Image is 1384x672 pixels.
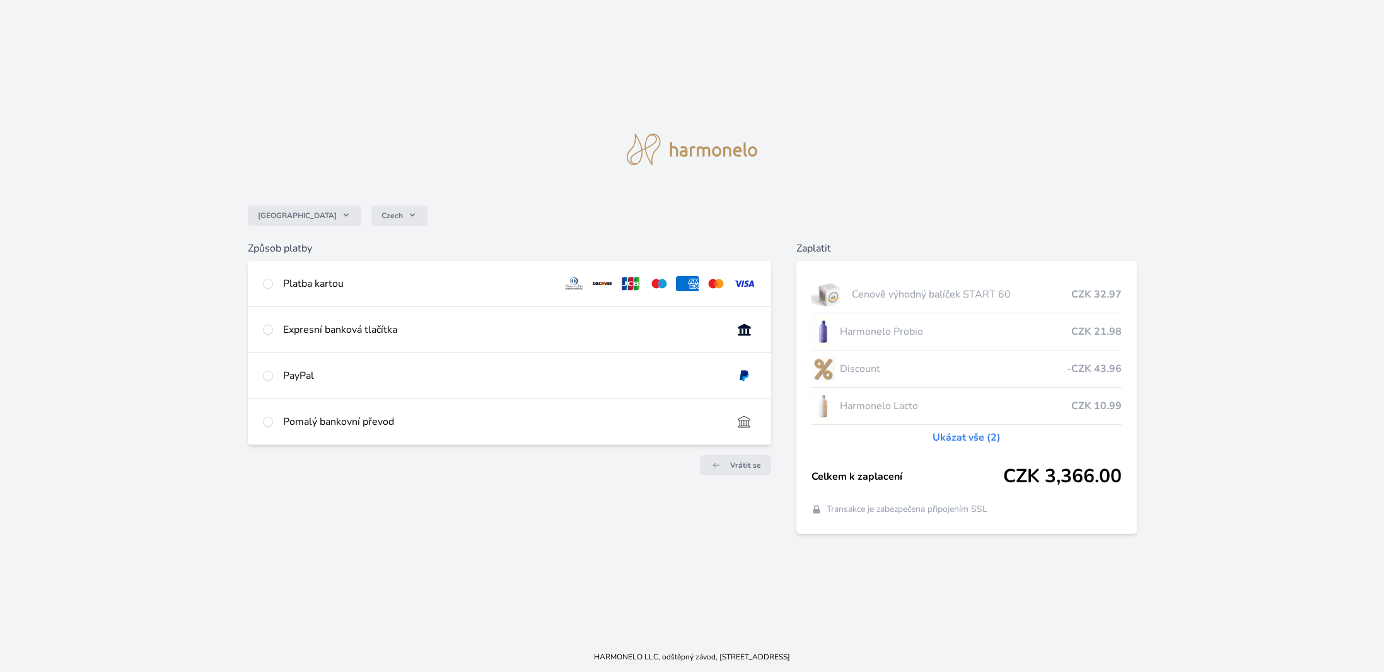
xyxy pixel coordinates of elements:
[733,414,756,429] img: bankTransfer_IBAN.svg
[619,276,643,291] img: jcb.svg
[591,276,614,291] img: discover.svg
[733,368,756,383] img: paypal.svg
[283,368,723,383] div: PayPal
[283,414,723,429] div: Pomalý bankovní převod
[840,398,1071,414] span: Harmonelo Lacto
[704,276,728,291] img: mc.svg
[627,134,758,165] img: logo.svg
[258,211,337,221] span: [GEOGRAPHIC_DATA]
[371,206,427,226] button: Czech
[1003,465,1122,488] span: CZK 3,366.00
[283,322,723,337] div: Expresní banková tlačítka
[1071,398,1122,414] span: CZK 10.99
[811,316,835,347] img: CLEAN_PROBIO_se_stinem_x-lo.jpg
[648,276,671,291] img: maestro.svg
[248,241,771,256] h6: Způsob platby
[811,353,835,385] img: discount-lo.png
[811,279,847,310] img: start.jpg
[283,276,553,291] div: Platba kartou
[852,287,1071,302] span: Cenově výhodný balíček START 60
[827,503,987,516] span: Transakce je zabezpečena připojením SSL
[700,455,771,475] a: Vrátit se
[933,430,1001,445] a: Ukázat vše (2)
[811,390,835,422] img: CLEAN_LACTO_se_stinem_x-hi-lo.jpg
[733,276,756,291] img: visa.svg
[840,324,1071,339] span: Harmonelo Probio
[562,276,586,291] img: diners.svg
[1067,361,1122,376] span: -CZK 43.96
[248,206,361,226] button: [GEOGRAPHIC_DATA]
[811,469,1003,484] span: Celkem k zaplacení
[381,211,403,221] span: Czech
[733,322,756,337] img: onlineBanking_CZ.svg
[676,276,699,291] img: amex.svg
[796,241,1137,256] h6: Zaplatit
[1071,287,1122,302] span: CZK 32.97
[730,460,761,470] span: Vrátit se
[840,361,1066,376] span: Discount
[1071,324,1122,339] span: CZK 21.98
